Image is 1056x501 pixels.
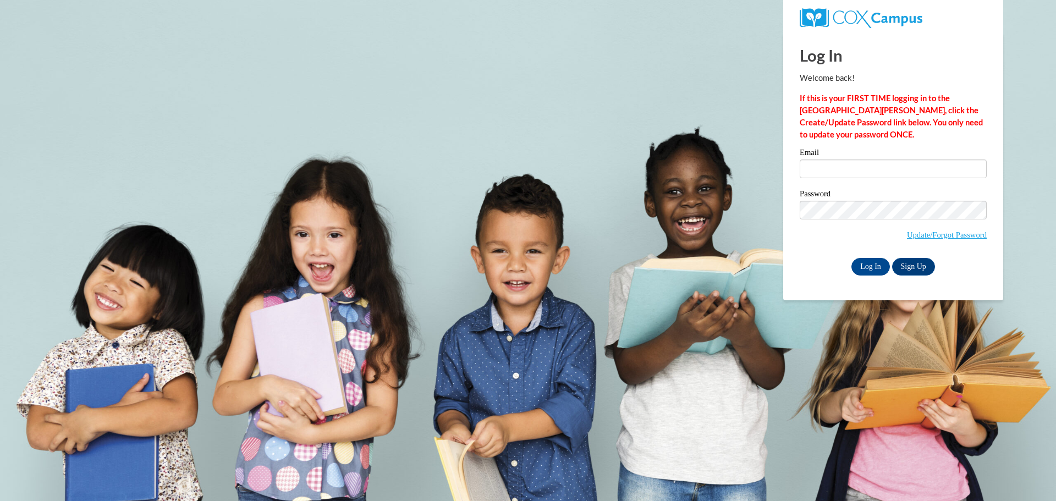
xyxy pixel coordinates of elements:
strong: If this is your FIRST TIME logging in to the [GEOGRAPHIC_DATA][PERSON_NAME], click the Create/Upd... [800,93,983,139]
h1: Log In [800,44,987,67]
a: Update/Forgot Password [907,230,987,239]
img: COX Campus [800,8,922,28]
p: Welcome back! [800,72,987,84]
label: Password [800,190,987,201]
a: COX Campus [800,13,922,22]
input: Log In [851,258,890,276]
label: Email [800,148,987,159]
a: Sign Up [892,258,935,276]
